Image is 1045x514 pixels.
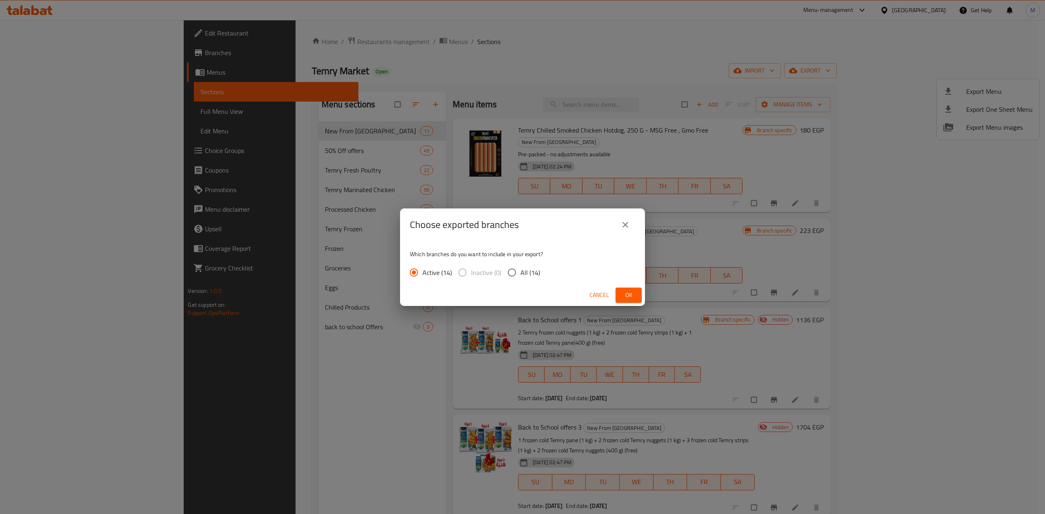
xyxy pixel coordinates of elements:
span: Cancel [589,290,609,300]
button: Ok [616,288,642,303]
span: Ok [622,290,635,300]
span: All (14) [520,268,540,277]
h2: Choose exported branches [410,218,519,231]
p: Which branches do you want to include in your export? [410,250,635,258]
button: Cancel [586,288,612,303]
button: close [616,215,635,235]
span: Inactive (0) [471,268,501,277]
span: Active (14) [422,268,452,277]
